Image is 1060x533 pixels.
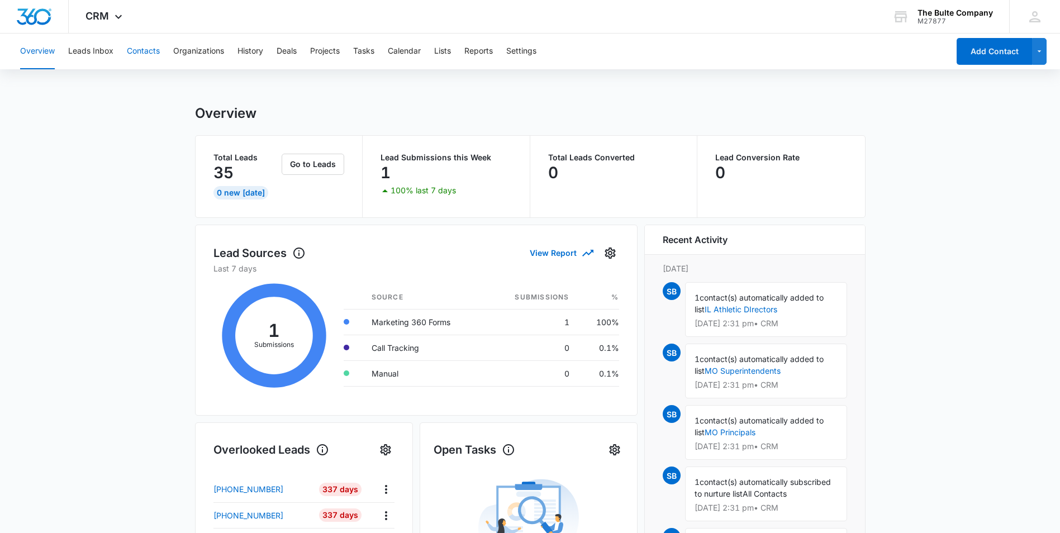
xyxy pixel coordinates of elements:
[213,154,280,161] p: Total Leads
[663,405,681,423] span: SB
[68,34,113,69] button: Leads Inbox
[601,244,619,262] button: Settings
[695,354,824,375] span: contact(s) automatically added to list
[695,416,700,425] span: 1
[434,441,515,458] h1: Open Tasks
[213,510,283,521] p: [PHONE_NUMBER]
[388,34,421,69] button: Calendar
[695,293,824,314] span: contact(s) automatically added to list
[363,285,486,310] th: Source
[213,245,306,261] h1: Lead Sources
[663,467,681,484] span: SB
[363,335,486,360] td: Call Tracking
[391,187,456,194] p: 100% last 7 days
[695,477,700,487] span: 1
[606,441,624,459] button: Settings
[486,335,578,360] td: 0
[277,34,297,69] button: Deals
[705,366,781,375] a: MO Superintendents
[319,508,362,522] div: 337 Days
[548,154,679,161] p: Total Leads Converted
[319,483,362,496] div: 337 Days
[377,480,394,498] button: Actions
[548,164,558,182] p: 0
[377,507,394,524] button: Actions
[213,164,234,182] p: 35
[195,105,256,122] h1: Overview
[486,309,578,335] td: 1
[213,510,311,521] a: [PHONE_NUMBER]
[363,360,486,386] td: Manual
[705,427,755,437] a: MO Principals
[695,416,824,437] span: contact(s) automatically added to list
[663,233,728,246] h6: Recent Activity
[353,34,374,69] button: Tasks
[20,34,55,69] button: Overview
[695,354,700,364] span: 1
[715,154,847,161] p: Lead Conversion Rate
[663,344,681,361] span: SB
[743,489,787,498] span: All Contacts
[434,34,451,69] button: Lists
[578,309,619,335] td: 100%
[705,304,777,314] a: IL Athletic DIrectors
[282,159,344,169] a: Go to Leads
[578,335,619,360] td: 0.1%
[663,263,847,274] p: [DATE]
[695,504,838,512] p: [DATE] 2:31 pm • CRM
[213,186,268,199] div: 0 New [DATE]
[695,293,700,302] span: 1
[486,285,578,310] th: Submissions
[282,154,344,175] button: Go to Leads
[464,34,493,69] button: Reports
[695,442,838,450] p: [DATE] 2:31 pm • CRM
[506,34,536,69] button: Settings
[213,263,619,274] p: Last 7 days
[237,34,263,69] button: History
[530,243,592,263] button: View Report
[363,309,486,335] td: Marketing 360 Forms
[310,34,340,69] button: Projects
[85,10,109,22] span: CRM
[918,17,993,25] div: account id
[127,34,160,69] button: Contacts
[578,285,619,310] th: %
[918,8,993,17] div: account name
[173,34,224,69] button: Organizations
[663,282,681,300] span: SB
[381,154,512,161] p: Lead Submissions this Week
[486,360,578,386] td: 0
[695,381,838,389] p: [DATE] 2:31 pm • CRM
[213,483,283,495] p: [PHONE_NUMBER]
[213,441,329,458] h1: Overlooked Leads
[695,477,831,498] span: contact(s) automatically subscribed to nurture list
[695,320,838,327] p: [DATE] 2:31 pm • CRM
[957,38,1032,65] button: Add Contact
[715,164,725,182] p: 0
[377,441,394,459] button: Settings
[578,360,619,386] td: 0.1%
[213,483,311,495] a: [PHONE_NUMBER]
[381,164,391,182] p: 1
